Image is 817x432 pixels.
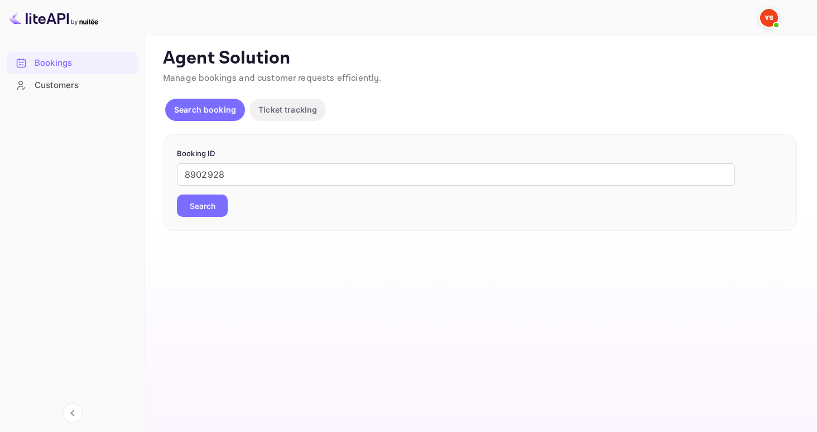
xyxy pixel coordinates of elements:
[9,9,98,27] img: LiteAPI logo
[7,52,138,74] div: Bookings
[7,75,138,95] a: Customers
[163,47,797,70] p: Agent Solution
[177,163,735,186] input: Enter Booking ID (e.g., 63782194)
[7,52,138,73] a: Bookings
[760,9,778,27] img: Yandex Support
[63,403,83,423] button: Collapse navigation
[7,75,138,96] div: Customers
[163,72,382,84] span: Manage bookings and customer requests efficiently.
[35,57,132,70] div: Bookings
[177,148,783,159] p: Booking ID
[174,104,236,115] p: Search booking
[258,104,317,115] p: Ticket tracking
[35,79,132,92] div: Customers
[177,195,228,217] button: Search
